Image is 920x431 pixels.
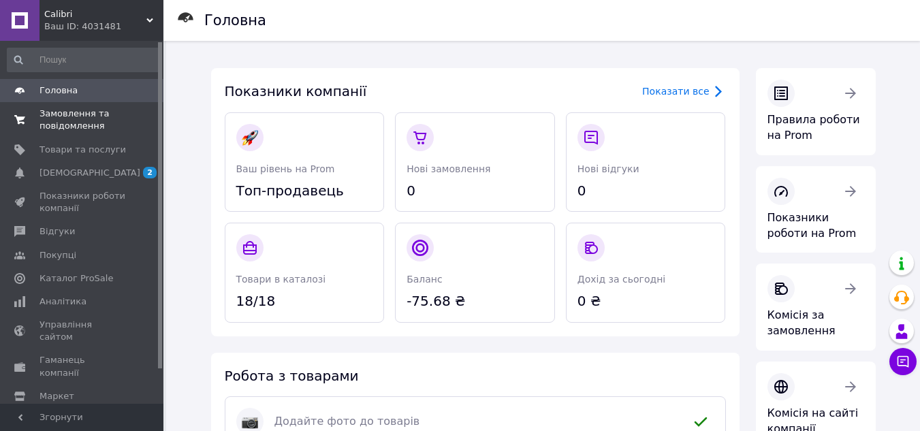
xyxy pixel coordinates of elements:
img: :camera: [242,413,258,430]
span: Управління сайтом [39,319,126,343]
h1: Головна [204,12,266,29]
span: Товари та послуги [39,144,126,156]
span: Нові замовлення [407,163,490,174]
span: 0 [577,181,714,201]
span: Баланс [407,274,443,285]
span: Головна [39,84,78,97]
span: Правила роботи на Prom [767,113,860,142]
span: Відгуки [39,225,75,238]
span: 0 [407,181,543,201]
span: Дохід за сьогодні [577,274,665,285]
span: Нові відгуки [577,163,639,174]
span: Calibri [44,8,146,20]
img: :rocket: [242,129,258,146]
span: Замовлення та повідомлення [39,108,126,132]
a: Показати все [642,83,725,99]
input: Пошук [7,48,161,72]
a: Правила роботи на Prom [756,68,876,155]
span: Комісія за замовлення [767,308,836,337]
span: Показники компанії [225,83,367,99]
span: Маркет [39,390,74,402]
span: 18/18 [236,291,373,311]
span: Ваш рівень на Prom [236,163,335,174]
span: Робота з товарами [225,368,359,384]
span: 2 [143,167,157,178]
span: Каталог ProSale [39,272,113,285]
button: Чат з покупцем [889,348,917,375]
span: -75.68 ₴ [407,291,543,311]
div: Показати все [642,84,709,98]
span: Додайте фото до товарів [274,414,676,430]
span: Показники роботи компанії [39,190,126,214]
span: Аналітика [39,296,86,308]
span: Покупці [39,249,76,261]
span: [DEMOGRAPHIC_DATA] [39,167,140,179]
a: Показники роботи на Prom [756,166,876,253]
span: 0 ₴ [577,291,714,311]
span: Гаманець компанії [39,354,126,379]
span: Показники роботи на Prom [767,211,857,240]
div: Ваш ID: 4031481 [44,20,163,33]
a: Комісія за замовлення [756,264,876,351]
span: Топ-продавець [236,181,373,201]
span: Товари в каталозі [236,274,326,285]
